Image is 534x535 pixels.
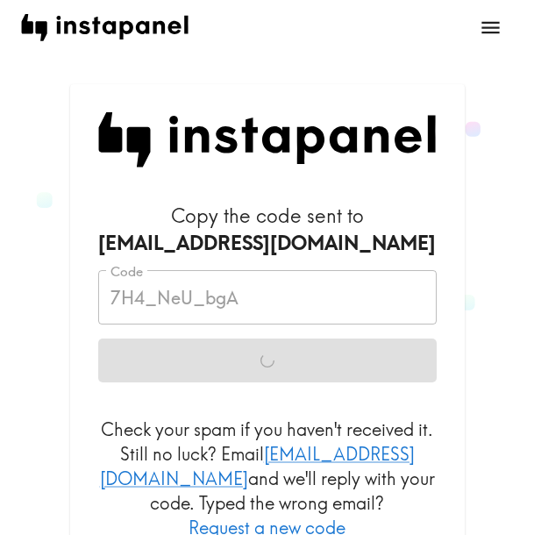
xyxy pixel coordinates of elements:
a: [EMAIL_ADDRESS][DOMAIN_NAME] [100,443,415,489]
h6: Copy the code sent to [98,203,437,257]
img: instapanel [21,14,189,41]
div: [EMAIL_ADDRESS][DOMAIN_NAME] [98,230,437,257]
label: Code [110,262,143,282]
button: open menu [468,5,513,50]
img: Instapanel [98,112,437,168]
input: xxx_xxx_xxx [98,270,437,325]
